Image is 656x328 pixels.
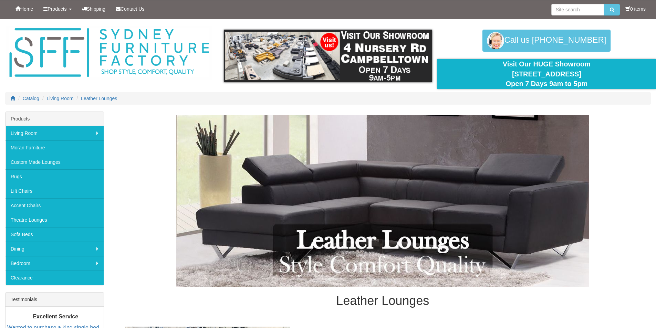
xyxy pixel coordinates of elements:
a: Leather Lounges [81,96,117,101]
span: Home [20,6,33,12]
img: showroom.gif [224,30,432,82]
img: Leather Lounges [176,115,589,287]
a: Products [38,0,76,18]
div: Products [6,112,104,126]
a: Home [10,0,38,18]
img: Sydney Furniture Factory [6,26,212,80]
a: Theatre Lounges [6,213,104,227]
a: Rugs [6,169,104,184]
a: Dining [6,242,104,256]
div: Visit Our HUGE Showroom [STREET_ADDRESS] Open 7 Days 9am to 5pm [442,59,651,89]
a: Shipping [77,0,111,18]
span: Products [48,6,66,12]
a: Bedroom [6,256,104,271]
a: Living Room [6,126,104,140]
a: Sofa Beds [6,227,104,242]
h1: Leather Lounges [114,294,651,308]
a: Lift Chairs [6,184,104,198]
a: Catalog [23,96,39,101]
li: 0 items [625,6,646,12]
span: Shipping [87,6,106,12]
a: Accent Chairs [6,198,104,213]
input: Site search [551,4,604,15]
span: Contact Us [121,6,144,12]
a: Living Room [47,96,74,101]
a: Custom Made Lounges [6,155,104,169]
a: Contact Us [111,0,149,18]
div: Testimonials [6,293,104,307]
a: Moran Furniture [6,140,104,155]
b: Excellent Service [33,314,78,319]
a: Clearance [6,271,104,285]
